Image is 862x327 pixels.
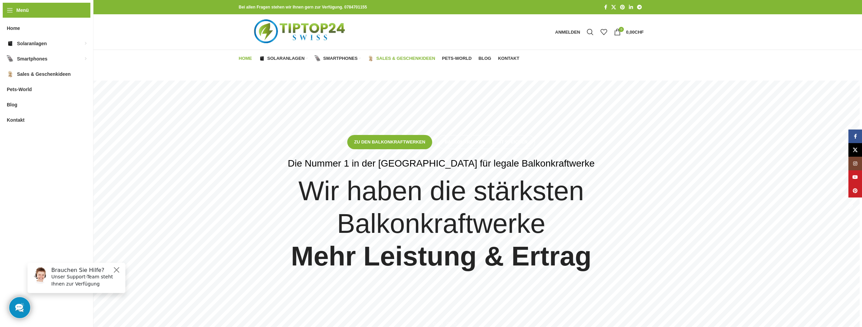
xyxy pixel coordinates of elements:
[347,135,432,149] a: Zu den Balkonkraftwerken
[555,30,580,34] span: Anmelden
[627,3,635,12] a: LinkedIn Social Link
[10,10,27,27] img: Customer service
[7,71,14,78] img: Sales & Geschenkideen
[602,3,609,12] a: Facebook Social Link
[597,25,611,39] div: Meine Wunschliste
[239,29,362,34] a: Logo der Website
[635,30,644,35] span: CHF
[368,52,435,65] a: Sales & Geschenkideen
[288,156,595,171] div: Die Nummer 1 in der [GEOGRAPHIC_DATA] für legale Balkonkraftwerke
[17,37,47,50] span: Solaranlagen
[619,27,624,32] span: 0
[7,22,20,34] span: Home
[618,3,627,12] a: Pinterest Social Link
[440,322,443,325] li: Go to slide 3
[7,83,32,96] span: Pets-World
[376,56,435,61] span: Sales & Geschenkideen
[848,184,862,197] a: Pinterest Social Link
[16,6,29,14] span: Menü
[498,52,520,65] a: Kontakt
[90,8,99,17] button: Close
[583,25,597,39] a: Suche
[848,130,862,143] a: Facebook Social Link
[291,241,592,271] strong: Mehr Leistung & Ertrag
[239,175,644,273] h4: Wir haben die stärksten Balkonkraftwerke
[442,52,472,65] a: Pets-World
[29,10,99,16] h6: Brauchen Sie Hilfe?
[433,322,436,325] li: Go to slide 2
[611,25,647,39] a: 0 0,00CHF
[368,55,374,62] img: Sales & Geschenkideen
[259,55,265,62] img: Solaranlagen
[626,30,644,35] bdi: 0,00
[609,3,618,12] a: X Social Link
[7,99,17,111] span: Blog
[354,139,425,145] span: Zu den Balkonkraftwerken
[478,52,491,65] a: Blog
[267,56,305,61] span: Solaranlagen
[442,56,472,61] span: Pets-World
[17,68,71,80] span: Sales & Geschenkideen
[848,157,862,170] a: Instagram Social Link
[29,16,99,30] p: Unser Support-Team steht Ihnen zur Verfügung
[426,322,429,325] li: Go to slide 1
[635,3,644,12] a: Telegram Social Link
[239,5,367,10] strong: Bei allen Fragen stehen wir Ihnen gern zur Verfügung. 0784701155
[446,322,450,325] li: Go to slide 4
[17,53,47,65] span: Smartphones
[445,139,528,145] span: Balkonkraftwerke mit Speicher
[7,55,14,62] img: Smartphones
[239,14,362,50] img: Tiptop24 Nachhaltige & Faire Produkte
[315,55,321,62] img: Smartphones
[315,52,361,65] a: Smartphones
[239,52,252,65] a: Home
[478,56,491,61] span: Blog
[235,52,523,65] div: Hauptnavigation
[453,322,457,325] li: Go to slide 5
[552,25,584,39] a: Anmelden
[7,114,24,126] span: Kontakt
[498,56,520,61] span: Kontakt
[239,56,252,61] span: Home
[437,135,535,149] a: Balkonkraftwerke mit Speicher
[7,40,14,47] img: Solaranlagen
[259,52,308,65] a: Solaranlagen
[848,143,862,157] a: X Social Link
[323,56,357,61] span: Smartphones
[843,197,860,214] div: Next slide
[848,170,862,184] a: YouTube Social Link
